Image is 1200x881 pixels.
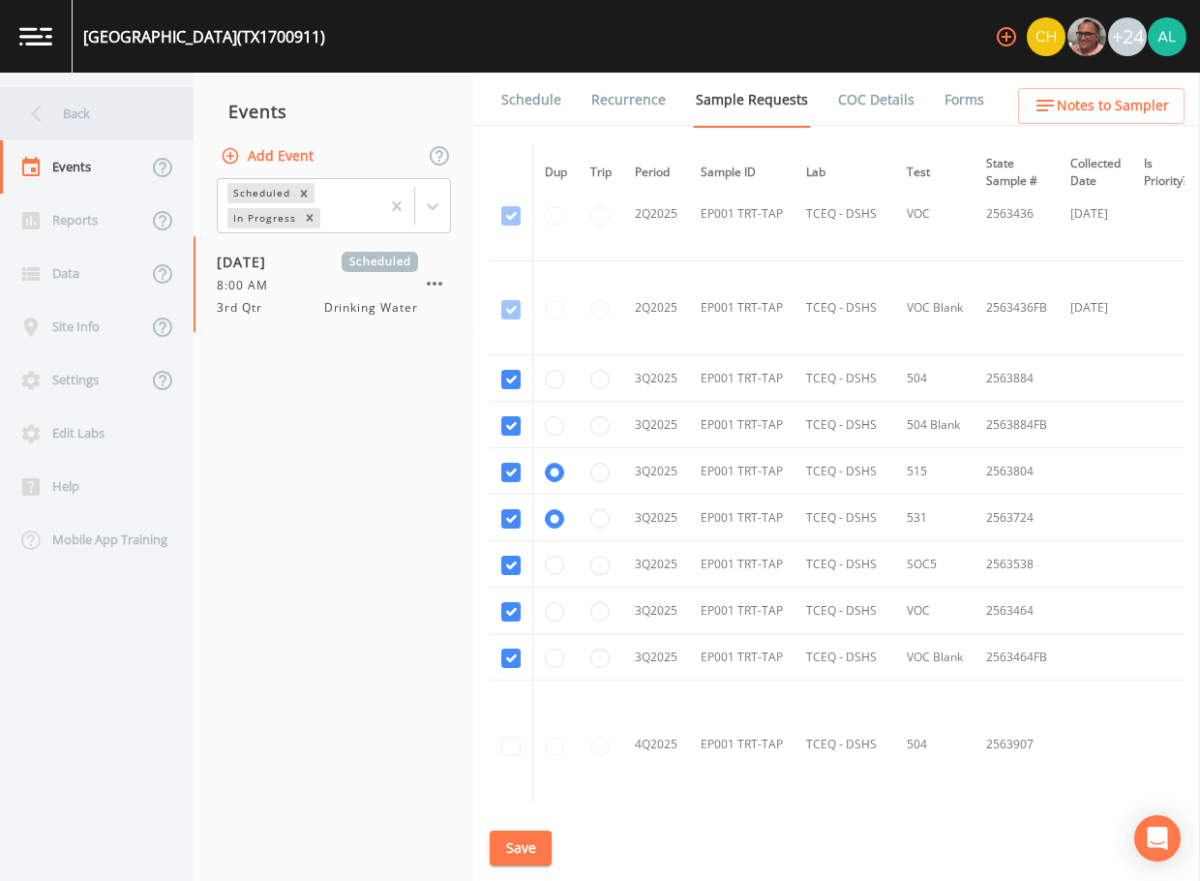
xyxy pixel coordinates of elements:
[942,73,987,127] a: Forms
[217,277,280,294] span: 8:00 AM
[1108,17,1147,56] div: +24
[217,299,274,317] span: 3rd Qtr
[299,208,320,228] div: Remove In Progress
[975,143,1059,202] th: State Sample #
[623,588,689,634] td: 3Q2025
[498,73,564,127] a: Schedule
[588,73,669,127] a: Recurrence
[293,183,315,203] div: Remove Scheduled
[795,448,895,495] td: TCEQ - DSHS
[689,495,795,541] td: EP001 TRT-TAP
[689,588,795,634] td: EP001 TRT-TAP
[324,299,418,317] span: Drinking Water
[895,448,975,495] td: 515
[975,355,1059,402] td: 2563884
[194,87,474,136] div: Events
[795,541,895,588] td: TCEQ - DSHS
[227,183,293,203] div: Scheduled
[19,27,52,46] img: logo
[689,261,795,355] td: EP001 TRT-TAP
[795,495,895,541] td: TCEQ - DSHS
[795,167,895,261] td: TCEQ - DSHS
[689,681,795,809] td: EP001 TRT-TAP
[895,167,975,261] td: VOC
[795,681,895,809] td: TCEQ - DSHS
[975,495,1059,541] td: 2563724
[1059,261,1132,355] td: [DATE]
[623,402,689,448] td: 3Q2025
[895,495,975,541] td: 531
[217,252,280,272] span: [DATE]
[689,448,795,495] td: EP001 TRT-TAP
[194,236,474,333] a: [DATE]Scheduled8:00 AM3rd QtrDrinking Water
[975,402,1059,448] td: 2563884FB
[895,541,975,588] td: SOC5
[689,167,795,261] td: EP001 TRT-TAP
[623,541,689,588] td: 3Q2025
[1059,167,1132,261] td: [DATE]
[895,634,975,681] td: VOC Blank
[895,355,975,402] td: 504
[1059,143,1132,202] th: Collected Date
[835,73,917,127] a: COC Details
[975,167,1059,261] td: 2563436
[623,495,689,541] td: 3Q2025
[623,355,689,402] td: 3Q2025
[975,681,1059,809] td: 2563907
[895,681,975,809] td: 504
[1027,17,1065,56] img: c74b8b8b1c7a9d34f67c5e0ca157ed15
[342,252,418,272] span: Scheduled
[1018,88,1185,124] button: Notes to Sampler
[1067,17,1106,56] img: e2d790fa78825a4bb76dcb6ab311d44c
[689,355,795,402] td: EP001 TRT-TAP
[623,167,689,261] td: 2Q2025
[623,634,689,681] td: 3Q2025
[975,634,1059,681] td: 2563464FB
[795,588,895,634] td: TCEQ - DSHS
[1057,94,1169,118] span: Notes to Sampler
[689,634,795,681] td: EP001 TRT-TAP
[1148,17,1186,56] img: 30a13df2a12044f58df5f6b7fda61338
[975,448,1059,495] td: 2563804
[1026,17,1066,56] div: Charles Medina
[895,588,975,634] td: VOC
[227,208,299,228] div: In Progress
[579,143,623,202] th: Trip
[623,261,689,355] td: 2Q2025
[975,541,1059,588] td: 2563538
[975,588,1059,634] td: 2563464
[1134,815,1181,862] div: Open Intercom Messenger
[895,402,975,448] td: 504 Blank
[623,448,689,495] td: 3Q2025
[490,831,552,866] button: Save
[795,402,895,448] td: TCEQ - DSHS
[895,143,975,202] th: Test
[1066,17,1107,56] div: Mike Franklin
[795,355,895,402] td: TCEQ - DSHS
[689,402,795,448] td: EP001 TRT-TAP
[1132,143,1199,202] th: Is Priority?
[795,143,895,202] th: Lab
[623,681,689,809] td: 4Q2025
[693,73,811,128] a: Sample Requests
[895,261,975,355] td: VOC Blank
[533,143,580,202] th: Dup
[795,634,895,681] td: TCEQ - DSHS
[623,143,689,202] th: Period
[217,138,321,174] button: Add Event
[83,25,325,48] div: [GEOGRAPHIC_DATA] (TX1700911)
[689,541,795,588] td: EP001 TRT-TAP
[975,261,1059,355] td: 2563436FB
[795,261,895,355] td: TCEQ - DSHS
[689,143,795,202] th: Sample ID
